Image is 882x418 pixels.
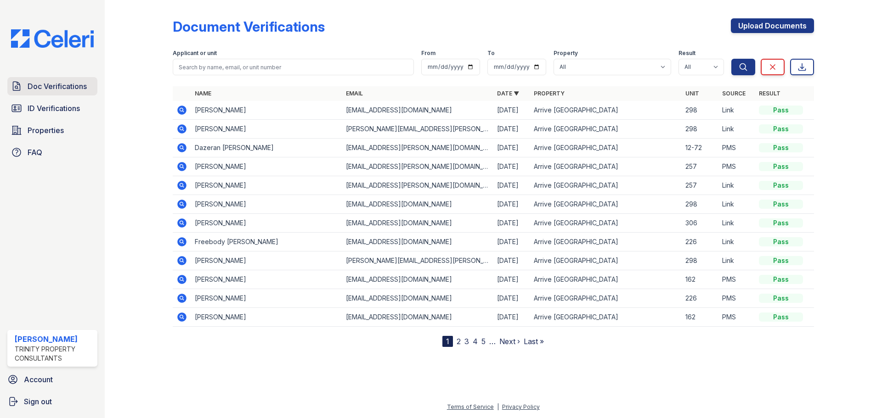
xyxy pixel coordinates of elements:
td: Arrive [GEOGRAPHIC_DATA] [530,120,681,139]
span: FAQ [28,147,42,158]
a: Date ▼ [497,90,519,97]
td: Link [718,251,755,270]
td: 306 [682,214,718,233]
td: [PERSON_NAME] [191,176,342,195]
td: [DATE] [493,101,530,120]
a: Next › [499,337,520,346]
td: [PERSON_NAME] [191,101,342,120]
div: Pass [759,200,803,209]
td: [DATE] [493,251,530,270]
a: ID Verifications [7,99,97,117]
span: Sign out [24,396,52,407]
div: Pass [759,237,803,246]
input: Search by name, email, or unit number [173,59,414,75]
a: Result [759,90,780,97]
td: PMS [718,308,755,327]
td: [DATE] [493,270,530,289]
a: Unit [685,90,699,97]
td: [EMAIL_ADDRESS][DOMAIN_NAME] [342,195,493,214]
td: PMS [718,289,755,308]
td: 226 [682,233,718,251]
td: [EMAIL_ADDRESS][PERSON_NAME][DOMAIN_NAME] [342,139,493,157]
div: Pass [759,275,803,284]
td: [EMAIL_ADDRESS][DOMAIN_NAME] [342,289,493,308]
a: Upload Documents [731,18,814,33]
td: 12-72 [682,139,718,157]
a: Properties [7,121,97,139]
span: Doc Verifications [28,81,87,92]
td: [PERSON_NAME][EMAIL_ADDRESS][PERSON_NAME][DOMAIN_NAME] [342,120,493,139]
label: To [487,50,495,57]
td: [EMAIL_ADDRESS][DOMAIN_NAME] [342,233,493,251]
td: Freebody [PERSON_NAME] [191,233,342,251]
div: 1 [442,336,453,347]
td: [EMAIL_ADDRESS][DOMAIN_NAME] [342,101,493,120]
td: [DATE] [493,120,530,139]
a: 2 [457,337,461,346]
td: [EMAIL_ADDRESS][DOMAIN_NAME] [342,270,493,289]
td: [PERSON_NAME] [191,289,342,308]
a: FAQ [7,143,97,162]
a: 3 [464,337,469,346]
td: Arrive [GEOGRAPHIC_DATA] [530,157,681,176]
td: Link [718,214,755,233]
td: [DATE] [493,214,530,233]
td: 298 [682,195,718,214]
td: Arrive [GEOGRAPHIC_DATA] [530,251,681,270]
td: 226 [682,289,718,308]
td: [PERSON_NAME] [191,214,342,233]
label: Result [678,50,695,57]
td: [DATE] [493,176,530,195]
td: PMS [718,157,755,176]
td: Arrive [GEOGRAPHIC_DATA] [530,139,681,157]
div: Document Verifications [173,18,325,35]
span: Properties [28,125,64,136]
div: | [497,403,499,410]
td: PMS [718,139,755,157]
td: Link [718,195,755,214]
td: Arrive [GEOGRAPHIC_DATA] [530,233,681,251]
td: [DATE] [493,157,530,176]
td: Arrive [GEOGRAPHIC_DATA] [530,308,681,327]
td: Link [718,120,755,139]
td: 257 [682,176,718,195]
a: Source [722,90,746,97]
td: [PERSON_NAME] [191,251,342,270]
div: [PERSON_NAME] [15,334,94,345]
td: [PERSON_NAME] [191,270,342,289]
td: Link [718,176,755,195]
td: [EMAIL_ADDRESS][PERSON_NAME][DOMAIN_NAME] [342,176,493,195]
td: 298 [682,251,718,270]
td: Link [718,233,755,251]
td: [DATE] [493,195,530,214]
a: Last » [524,337,544,346]
a: Account [4,370,101,389]
div: Pass [759,143,803,152]
div: Pass [759,294,803,303]
a: 4 [473,337,478,346]
td: Link [718,101,755,120]
td: 298 [682,101,718,120]
div: Pass [759,106,803,115]
button: Sign out [4,392,101,411]
td: [DATE] [493,233,530,251]
a: Property [534,90,565,97]
a: Privacy Policy [502,403,540,410]
td: Arrive [GEOGRAPHIC_DATA] [530,176,681,195]
td: PMS [718,270,755,289]
a: 5 [481,337,486,346]
td: [DATE] [493,308,530,327]
a: Email [346,90,363,97]
span: ID Verifications [28,103,80,114]
td: [DATE] [493,139,530,157]
td: [EMAIL_ADDRESS][DOMAIN_NAME] [342,308,493,327]
label: Property [554,50,578,57]
span: … [489,336,496,347]
img: CE_Logo_Blue-a8612792a0a2168367f1c8372b55b34899dd931a85d93a1a3d3e32e68fde9ad4.png [4,29,101,48]
div: Pass [759,256,803,265]
td: Arrive [GEOGRAPHIC_DATA] [530,101,681,120]
label: Applicant or unit [173,50,217,57]
div: Pass [759,162,803,171]
td: [EMAIL_ADDRESS][PERSON_NAME][DOMAIN_NAME] [342,157,493,176]
a: Name [195,90,211,97]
